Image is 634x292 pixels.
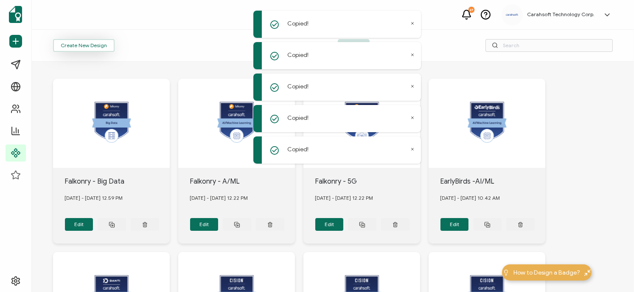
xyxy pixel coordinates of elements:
[287,145,309,154] p: Copied!
[440,187,546,210] div: [DATE] - [DATE] 10.42 AM
[592,251,634,292] iframe: Chat Widget
[485,39,613,52] input: Search
[190,176,295,187] div: Falkonry - A/ML
[65,187,170,210] div: [DATE] - [DATE] 12.59 PM
[513,268,580,277] span: How to Design a Badge?
[315,176,421,187] div: Falkonry - 5G
[440,218,469,231] button: Edit
[315,218,344,231] button: Edit
[190,218,219,231] button: Edit
[287,19,309,28] p: Copied!
[527,11,595,17] h5: Carahsoft Technology Corp.
[468,7,474,13] div: 27
[287,113,309,122] p: Copied!
[287,51,309,60] p: Copied!
[440,176,546,187] div: EarlyBirds -AI/ML
[65,176,170,187] div: Falkonry - Big Data
[287,82,309,91] p: Copied!
[315,187,421,210] div: [DATE] - [DATE] 12.22 PM
[506,14,519,16] img: a9ee5910-6a38-4b3f-8289-cffb42fa798b.svg
[584,269,591,276] img: minimize-icon.svg
[53,39,115,52] button: Create New Design
[190,187,295,210] div: [DATE] - [DATE] 12.22 PM
[65,218,93,231] button: Edit
[9,6,22,23] img: sertifier-logomark-colored.svg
